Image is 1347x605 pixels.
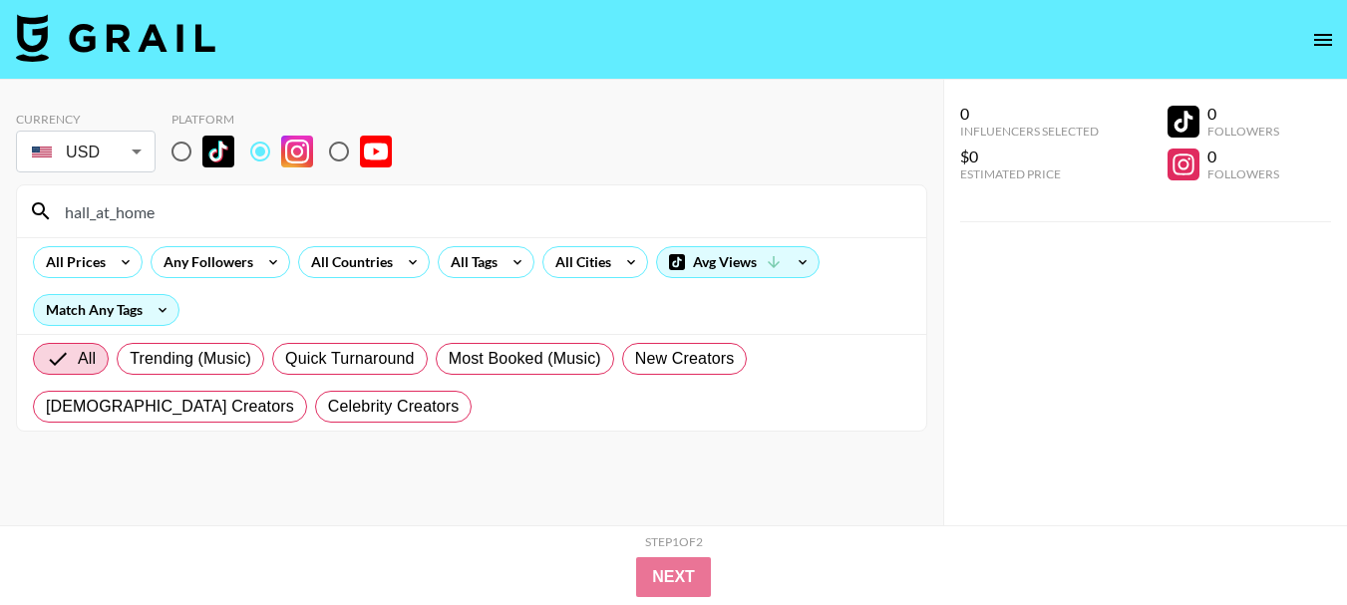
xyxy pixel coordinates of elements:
div: Currency [16,112,156,127]
div: 0 [1207,104,1279,124]
span: Trending (Music) [130,347,251,371]
span: Quick Turnaround [285,347,415,371]
div: Avg Views [657,247,819,277]
div: 0 [960,104,1099,124]
div: All Prices [34,247,110,277]
div: Followers [1207,124,1279,139]
span: Celebrity Creators [328,395,460,419]
img: YouTube [360,136,392,167]
input: Search by User Name [53,195,914,227]
img: Grail Talent [16,14,215,62]
div: All Tags [439,247,502,277]
div: Estimated Price [960,166,1099,181]
div: Followers [1207,166,1279,181]
div: All Cities [543,247,615,277]
div: Influencers Selected [960,124,1099,139]
div: Any Followers [152,247,257,277]
span: Most Booked (Music) [449,347,601,371]
span: All [78,347,96,371]
span: [DEMOGRAPHIC_DATA] Creators [46,395,294,419]
img: Instagram [281,136,313,167]
div: $0 [960,147,1099,166]
div: All Countries [299,247,397,277]
div: USD [20,135,152,169]
div: Step 1 of 2 [645,534,703,549]
button: Next [636,557,711,597]
div: Platform [171,112,408,127]
button: open drawer [1303,20,1343,60]
iframe: Drift Widget Chat Controller [1247,505,1323,581]
div: 0 [1207,147,1279,166]
span: New Creators [635,347,735,371]
div: Match Any Tags [34,295,178,325]
img: TikTok [202,136,234,167]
